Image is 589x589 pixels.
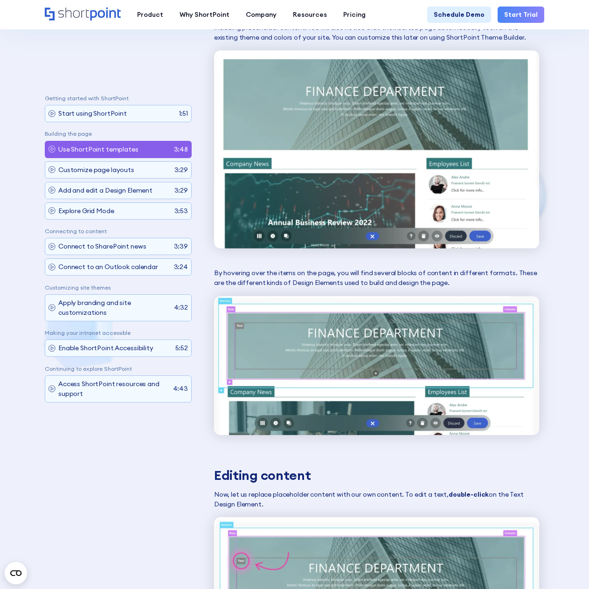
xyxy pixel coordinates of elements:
button: Open CMP widget [5,562,27,584]
p: Customize page layouts [58,165,134,174]
div: Product [137,10,163,20]
p: Customizing site themes [45,284,192,291]
h3: Editing content [214,468,540,483]
p: Connecting to content [45,228,192,235]
p: Connect to SharePoint news [58,242,146,251]
a: Product [129,7,171,23]
p: 3:53 [174,206,188,215]
p: Access ShortPoint resources and support [58,379,170,399]
a: Why ShortPoint [171,7,237,23]
div: Why ShortPoint [180,10,229,20]
p: Enable ShortPoint Accessibility [58,343,153,353]
p: 3:29 [174,185,188,195]
p: 3:48 [174,144,188,154]
p: Now, let us replace placeholder content with our own content. To edit a text, on the Text Design ... [214,490,540,509]
p: Continuing to explore ShortPoint [45,365,192,372]
a: Schedule Demo [427,7,491,23]
p: Explore Grid Mode [58,206,114,215]
a: Start Trial [498,7,544,23]
p: 3:39 [174,242,188,251]
p: 4:43 [173,384,188,394]
p: 3:24 [174,262,188,272]
a: Pricing [335,7,374,23]
iframe: Chat Widget [421,481,589,589]
div: Pricing [343,10,366,20]
p: Start using ShortPoint [58,109,127,118]
p: Apply branding and site customizations [58,298,171,317]
p: Building the page [45,131,192,137]
p: By hovering over the items on the page, you will find several blocks of content in different form... [214,268,540,288]
p: Getting started with ShortPoint [45,95,192,101]
a: Home [45,7,121,21]
p: 1:51 [179,109,188,118]
p: 5:52 [175,343,188,353]
a: Company [237,7,284,23]
p: 3:29 [174,165,188,174]
p: Use ShortPoint templates [58,144,139,154]
p: Making your intranet accessible [45,330,192,336]
div: Resources [293,10,327,20]
p: Add and edit a Design Element [58,185,152,195]
p: 4:32 [174,303,188,312]
div: Company [246,10,277,20]
a: Resources [284,7,335,23]
p: Connect to an Outlook calendar [58,262,158,272]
